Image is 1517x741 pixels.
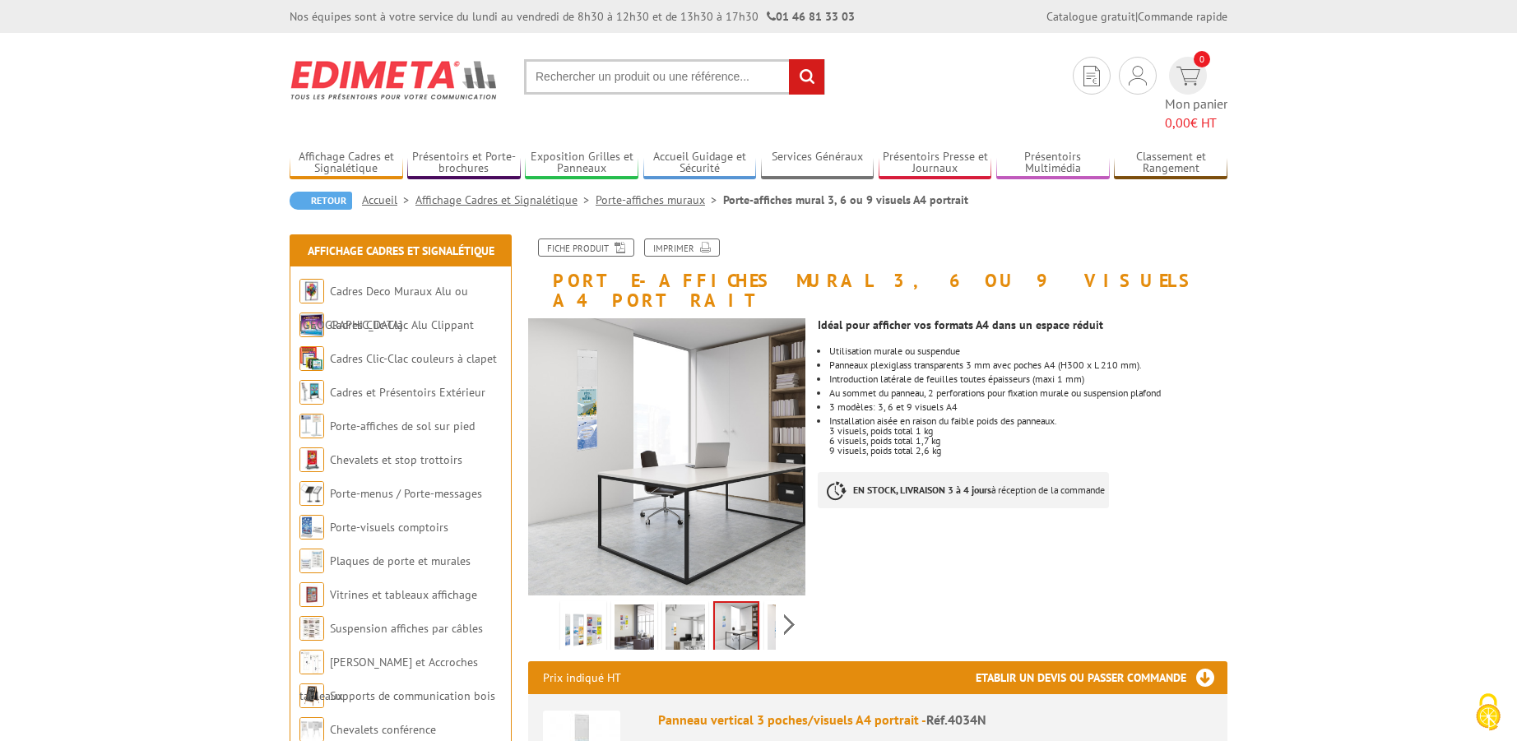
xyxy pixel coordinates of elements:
[643,150,757,177] a: Accueil Guidage et Sécurité
[415,192,596,207] a: Affichage Cadres et Signalétique
[330,385,485,400] a: Cadres et Présentoirs Extérieur
[525,150,638,177] a: Exposition Grilles et Panneaux
[330,688,495,703] a: Supports de communication bois
[818,320,1227,330] p: Idéal pour afficher vos formats A4 dans un espace réduit
[330,486,482,501] a: Porte-menus / Porte-messages
[290,8,855,25] div: Nos équipes sont à votre service du lundi au vendredi de 8h30 à 12h30 et de 13h30 à 17h30
[330,452,462,467] a: Chevalets et stop trottoirs
[299,380,324,405] img: Cadres et Présentoirs Extérieur
[330,520,448,535] a: Porte-visuels comptoirs
[829,416,1227,426] p: Installation aisée en raison du faible poids des panneaux.
[767,9,855,24] strong: 01 46 81 33 03
[543,661,621,694] p: Prix indiqué HT
[615,604,654,655] img: panneau_vertical_9_poches_visuels_a4_portrait_4094n.jpg
[1459,685,1517,741] button: Cookies (fenêtre modale)
[299,279,324,303] img: Cadres Deco Muraux Alu ou Bois
[299,414,324,438] img: Porte-affiches de sol sur pied
[829,402,1227,412] p: 3 modèles: 3, 6 et 9 visuels A4
[789,59,824,95] input: rechercher
[1114,150,1227,177] a: Classement et Rangement
[1165,113,1227,132] span: € HT
[996,150,1110,177] a: Présentoirs Multimédia
[564,604,603,655] img: porte_affiches_muraux_4034n.jpg
[1138,9,1227,24] a: Commande rapide
[768,604,807,655] img: panneau_vertical_9_poches_visuels_a4_portrait_4094n_3.jpg
[723,192,968,208] li: Porte-affiches mural 3, 6 ou 9 visuels A4 portrait
[879,150,992,177] a: Présentoirs Presse et Journaux
[1194,51,1210,67] span: 0
[1165,114,1190,131] span: 0,00
[330,587,477,602] a: Vitrines et tableaux affichage
[1468,692,1509,733] img: Cookies (fenêtre modale)
[926,711,986,728] span: Réf.4034N
[818,472,1109,508] p: à réception de la commande
[290,192,352,210] a: Retour
[362,192,415,207] a: Accueil
[658,711,1213,729] div: Panneau vertical 3 poches/visuels A4 portrait -
[299,650,324,674] img: Cimaises et Accroches tableaux
[1083,66,1100,86] img: devis rapide
[308,243,494,258] a: Affichage Cadres et Signalétique
[644,239,720,257] a: Imprimer
[829,436,1227,446] p: 6 visuels, poids total 1,7 kg
[1165,57,1227,132] a: devis rapide 0 Mon panier 0,00€ HT
[299,582,324,607] img: Vitrines et tableaux affichage
[1046,9,1135,24] a: Catalogue gratuit
[299,655,478,703] a: [PERSON_NAME] et Accroches tableaux
[829,360,1227,370] li: Panneaux plexiglass transparents 3 mm avec poches A4 (H300 x L 210 mm).
[829,446,1227,456] p: 9 visuels, poids total 2,6 kg
[524,59,825,95] input: Rechercher un produit ou une référence...
[596,192,723,207] a: Porte-affiches muraux
[330,722,436,737] a: Chevalets conférence
[299,515,324,540] img: Porte-visuels comptoirs
[829,388,1227,398] li: Au sommet du panneau, 2 perforations pour fixation murale ou suspension plafond
[666,604,705,655] img: panneau_vertical_9_poches_visuels_a4_portrait_4094n_1.jpg
[299,447,324,472] img: Chevalets et stop trottoirs
[330,419,475,433] a: Porte-affiches de sol sur pied
[299,284,468,332] a: Cadres Deco Muraux Alu ou [GEOGRAPHIC_DATA]
[1129,66,1147,86] img: devis rapide
[299,549,324,573] img: Plaques de porte et murales
[330,317,474,332] a: Cadres Clic-Clac Alu Clippant
[1176,67,1200,86] img: devis rapide
[290,49,499,110] img: Edimeta
[829,374,1227,384] li: Introduction latérale de feuilles toutes épaisseurs (maxi 1 mm)
[299,616,324,641] img: Suspension affiches par câbles
[330,351,497,366] a: Cadres Clic-Clac couleurs à clapet
[782,611,797,638] span: Next
[976,661,1227,694] h3: Etablir un devis ou passer commande
[538,239,634,257] a: Fiche produit
[299,346,324,371] img: Cadres Clic-Clac couleurs à clapet
[1165,95,1227,132] span: Mon panier
[528,318,805,595] img: panneau_vertical_9_poches_visuels_a4_portrait_4094n_2.jpg
[829,426,1227,436] p: 3 visuels, poids total 1 kg
[299,481,324,506] img: Porte-menus / Porte-messages
[290,150,403,177] a: Affichage Cadres et Signalétique
[1046,8,1227,25] div: |
[829,346,1227,356] p: Utilisation murale ou suspendue
[516,239,1240,310] h1: Porte-affiches mural 3, 6 ou 9 visuels A4 portrait
[761,150,874,177] a: Services Généraux
[407,150,521,177] a: Présentoirs et Porte-brochures
[330,553,471,568] a: Plaques de porte et murales
[853,484,991,496] strong: EN STOCK, LIVRAISON 3 à 4 jours
[715,603,758,654] img: panneau_vertical_9_poches_visuels_a4_portrait_4094n_2.jpg
[330,621,483,636] a: Suspension affiches par câbles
